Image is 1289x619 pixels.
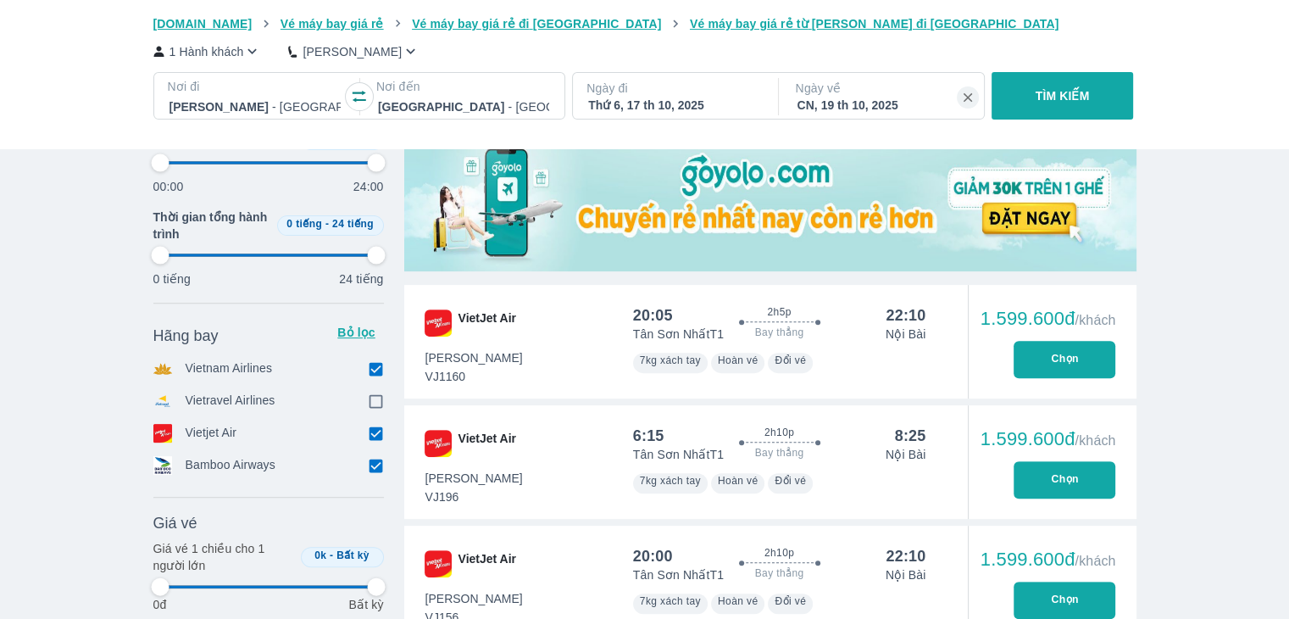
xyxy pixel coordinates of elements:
[586,80,761,97] p: Ngày đi
[330,319,384,346] button: Bỏ lọc
[775,475,806,487] span: Đổi vé
[981,309,1116,329] div: 1.599.600đ
[886,326,925,343] p: Nội Bài
[425,349,523,366] span: [PERSON_NAME]
[186,424,237,443] p: Vietjet Air
[336,549,369,561] span: Bất kỳ
[764,546,794,560] span: 2h10p
[330,549,333,561] span: -
[412,17,661,31] span: Vé máy bay giá rẻ đi [GEOGRAPHIC_DATA]
[168,78,342,95] p: Nơi đi
[303,43,402,60] p: [PERSON_NAME]
[1075,554,1115,568] span: /khách
[153,42,262,60] button: 1 Hành khách
[153,178,184,195] p: 00:00
[767,305,791,319] span: 2h5p
[1014,341,1115,378] button: Chọn
[886,546,925,566] div: 22:10
[153,596,167,613] p: 0đ
[153,270,191,287] p: 0 tiếng
[633,566,724,583] p: Tân Sơn Nhất T1
[281,17,384,31] span: Vé máy bay giá rẻ
[1036,87,1090,104] p: TÌM KIẾM
[1075,433,1115,448] span: /khách
[153,540,294,574] p: Giá vé 1 chiều cho 1 người lớn
[425,550,452,577] img: VJ
[886,446,925,463] p: Nội Bài
[314,549,326,561] span: 0k
[886,566,925,583] p: Nội Bài
[981,429,1116,449] div: 1.599.600đ
[332,218,374,230] span: 24 tiếng
[797,97,969,114] div: CN, 19 th 10, 2025
[153,15,1136,32] nav: breadcrumb
[1014,582,1115,619] button: Chọn
[690,17,1059,31] span: Vé máy bay giá rẻ từ [PERSON_NAME] đi [GEOGRAPHIC_DATA]
[981,549,1116,570] div: 1.599.600đ
[895,426,926,446] div: 8:25
[458,430,516,457] span: VietJet Air
[458,550,516,577] span: VietJet Air
[640,475,701,487] span: 7kg xách tay
[633,446,724,463] p: Tân Sơn Nhất T1
[775,595,806,607] span: Đổi vé
[153,209,270,243] span: Thời gian tổng hành trình
[425,488,523,505] span: VJ196
[992,72,1133,120] button: TÌM KIẾM
[764,426,794,439] span: 2h10p
[425,470,523,487] span: [PERSON_NAME]
[1075,313,1115,327] span: /khách
[886,305,925,326] div: 22:10
[186,360,273,378] p: Vietnam Airlines
[425,368,523,385] span: VJ1160
[633,426,664,446] div: 6:15
[339,270,383,287] p: 24 tiếng
[588,97,759,114] div: Thứ 6, 17 th 10, 2025
[796,80,970,97] p: Ngày về
[286,218,322,230] span: 0 tiếng
[336,324,377,341] p: Bỏ lọc
[425,430,452,457] img: VJ
[425,590,523,607] span: [PERSON_NAME]
[425,309,452,337] img: VJ
[376,78,551,95] p: Nơi đến
[353,178,384,195] p: 24:00
[153,326,219,346] span: Hãng bay
[718,595,758,607] span: Hoàn vé
[633,326,724,343] p: Tân Sơn Nhất T1
[458,309,516,337] span: VietJet Air
[640,354,701,366] span: 7kg xách tay
[404,134,1136,271] img: media-0
[186,456,275,475] p: Bamboo Airways
[633,546,673,566] div: 20:00
[775,354,806,366] span: Đổi vé
[633,305,673,326] div: 20:05
[169,43,244,60] p: 1 Hành khách
[640,595,701,607] span: 7kg xách tay
[325,218,329,230] span: -
[186,392,275,410] p: Vietravel Airlines
[153,513,197,533] span: Giá vé
[348,596,383,613] p: Bất kỳ
[718,354,758,366] span: Hoàn vé
[1014,461,1115,499] button: Chọn
[153,17,253,31] span: [DOMAIN_NAME]
[288,42,419,60] button: [PERSON_NAME]
[718,475,758,487] span: Hoàn vé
